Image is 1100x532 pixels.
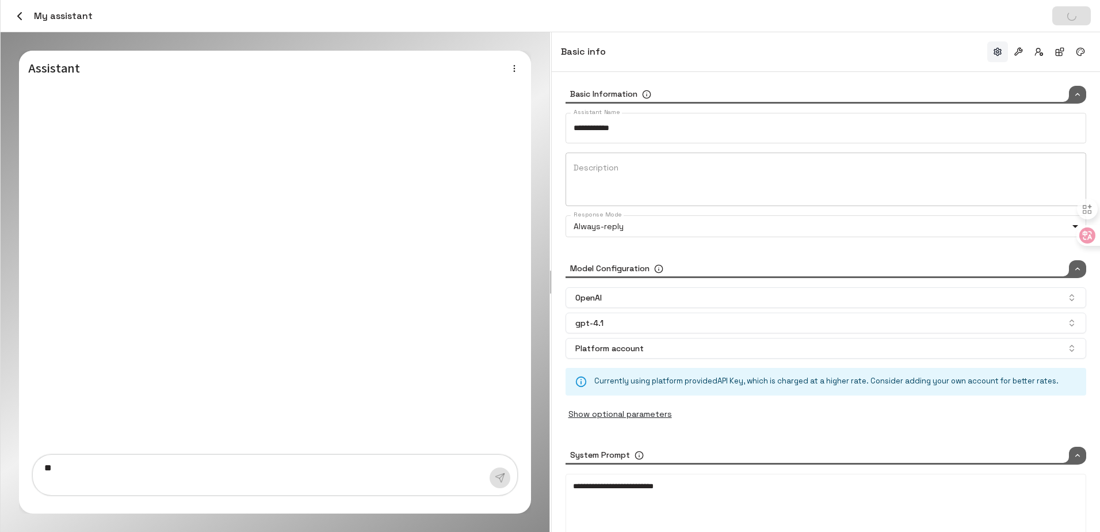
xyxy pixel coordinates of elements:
h6: System Prompt [570,449,630,462]
button: Branding [1070,41,1091,62]
h6: Basic Information [570,88,637,101]
button: Integrations [1049,41,1070,62]
h5: Assistant [28,60,398,77]
h6: Basic info [561,44,606,59]
button: Access [1029,41,1049,62]
h6: Model Configuration [570,263,650,275]
p: Always-reply [574,221,1068,233]
button: Platform account [566,338,1086,359]
button: OpenAI [566,287,1086,308]
p: Currently using platform provided API Key , which is charged at a higher rate. Consider adding yo... [594,376,1059,387]
button: Show optional parameters [566,405,675,424]
button: gpt-4.1 [566,313,1086,333]
label: Response Mode [574,210,622,219]
label: Assistant Name [574,108,620,116]
button: Tools [1008,41,1029,62]
button: Basic info [987,41,1008,62]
